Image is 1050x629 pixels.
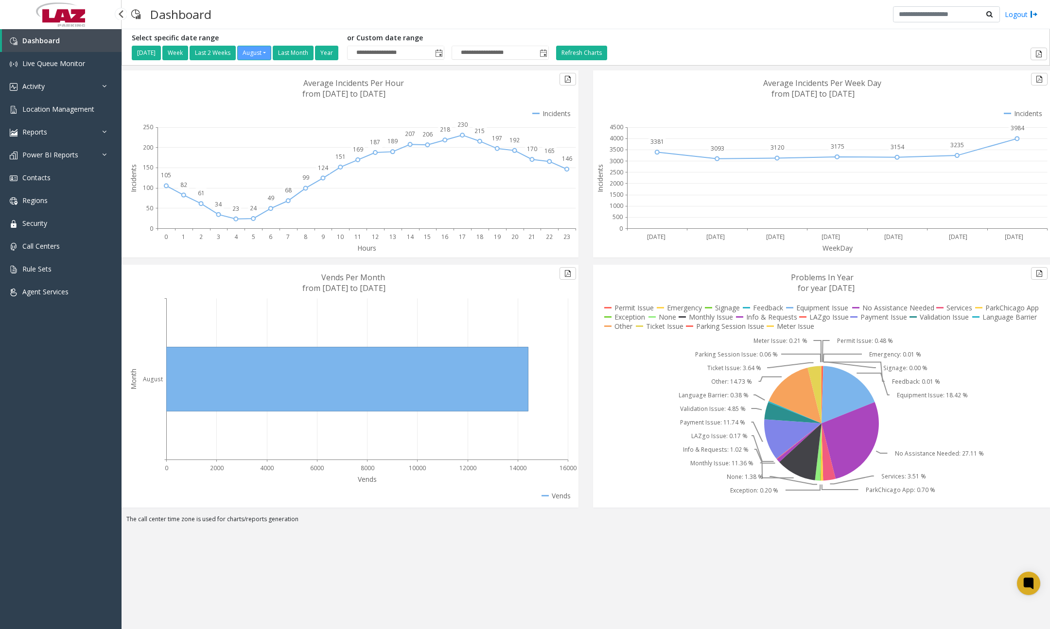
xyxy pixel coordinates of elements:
text: Incidents [595,164,605,192]
text: 3120 [770,143,784,152]
text: 16000 [560,464,577,472]
text: 1000 [610,202,623,210]
text: 4000 [610,134,623,142]
text: WeekDay [822,243,853,253]
text: 6 [269,233,272,241]
img: 'icon' [10,129,17,136]
text: 3000 [610,157,623,165]
text: Vends [358,475,377,484]
text: [DATE] [706,233,725,241]
span: Power BI Reports [22,150,78,159]
text: 3093 [711,144,724,153]
text: 8 [304,233,307,241]
text: Month [129,369,138,390]
text: 3500 [610,145,623,153]
text: 0 [165,464,168,472]
h3: Dashboard [145,2,216,26]
text: 23 [563,233,570,241]
text: Exception: 0.20 % [730,486,778,494]
text: for year [DATE] [798,283,855,293]
span: Dashboard [22,36,60,45]
button: Export to pdf [1031,267,1048,280]
text: LAZgo Issue: 0.17 % [691,432,748,440]
text: Language Barrier: 0.38 % [679,391,749,399]
text: Signage: 0.00 % [883,364,927,372]
img: 'icon' [10,197,17,205]
text: Ticket Issue: 3.64 % [707,364,761,372]
text: 165 [544,147,555,155]
img: pageIcon [131,2,140,26]
text: 16 [441,233,448,241]
text: 146 [562,154,572,163]
text: 10000 [409,464,426,472]
img: logout [1030,9,1038,19]
span: Toggle popup [538,46,548,60]
text: 4000 [260,464,274,472]
img: 'icon' [10,289,17,296]
text: [DATE] [766,233,785,241]
text: 250 [143,123,153,131]
text: 170 [527,145,537,153]
text: 3154 [891,143,905,151]
text: 14 [407,233,414,241]
span: Contacts [22,173,51,182]
text: 150 [143,163,153,171]
text: 10 [337,233,344,241]
text: 500 [612,213,623,221]
img: 'icon' [10,83,17,91]
img: 'icon' [10,152,17,159]
text: August [143,375,163,383]
img: 'icon' [10,220,17,228]
text: Feedback: 0.01 % [892,377,940,386]
text: 34 [215,200,222,208]
text: Average Incidents Per Hour [303,78,404,88]
text: 61 [198,189,205,197]
button: Export to pdf [560,73,576,85]
text: 5 [252,233,255,241]
text: Services: 3.51 % [881,472,926,480]
text: 206 [422,130,433,138]
text: 1 [182,233,185,241]
text: 230 [457,120,468,129]
text: Average Incidents Per Week Day [763,78,881,88]
text: Monthly Issue: 11.36 % [690,459,753,467]
text: No Assistance Needed: 27.11 % [895,449,984,458]
text: 197 [492,134,502,142]
text: Emergency: 0.01 % [869,350,921,358]
span: Location Management [22,104,94,114]
text: 12000 [459,464,476,472]
text: 4500 [610,123,623,131]
text: from [DATE] to [DATE] [302,88,385,99]
text: 15 [424,233,431,241]
text: 215 [474,127,485,135]
text: 24 [250,204,257,212]
text: Parking Session Issue: 0.06 % [695,350,778,358]
img: 'icon' [10,243,17,251]
h5: or Custom date range [347,34,549,42]
button: Refresh Charts [556,46,607,60]
button: Export to pdf [1031,48,1047,60]
img: 'icon' [10,37,17,45]
text: 23 [232,204,239,213]
button: Export to pdf [1031,73,1048,85]
text: 21 [528,233,535,241]
text: 100 [143,184,153,192]
text: 9 [321,233,325,241]
text: 18 [476,233,483,241]
span: Live Queue Monitor [22,59,85,68]
text: 151 [335,153,346,161]
text: 82 [180,181,187,189]
text: 20 [511,233,518,241]
text: None: 1.38 % [727,473,763,481]
text: 4 [234,233,238,241]
text: 2000 [610,179,623,187]
button: [DATE] [132,46,161,60]
text: 12 [372,233,379,241]
text: 0 [150,224,153,233]
text: 3175 [831,142,844,151]
text: 3235 [950,141,964,149]
text: 13 [389,233,396,241]
text: from [DATE] to [DATE] [302,283,385,293]
span: Rule Sets [22,264,52,273]
text: 189 [387,137,398,145]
